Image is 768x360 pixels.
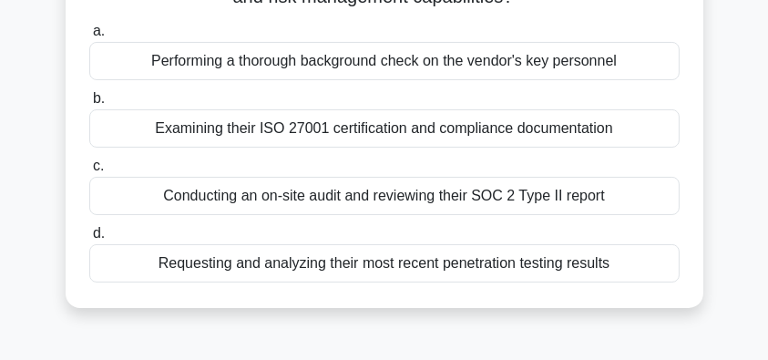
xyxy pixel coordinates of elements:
[93,225,105,241] span: d.
[93,90,105,106] span: b.
[89,244,680,283] div: Requesting and analyzing their most recent penetration testing results
[93,23,105,38] span: a.
[93,158,104,173] span: c.
[89,109,680,148] div: Examining their ISO 27001 certification and compliance documentation
[89,42,680,80] div: Performing a thorough background check on the vendor's key personnel
[89,177,680,215] div: Conducting an on-site audit and reviewing their SOC 2 Type II report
